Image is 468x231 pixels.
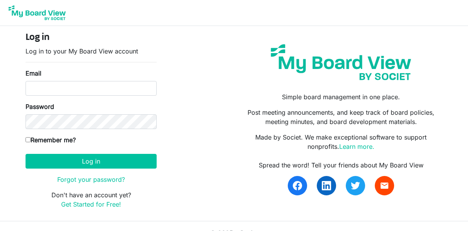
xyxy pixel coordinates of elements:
label: Password [26,102,54,111]
p: Don't have an account yet? [26,190,157,209]
img: my-board-view-societ.svg [265,38,417,86]
img: twitter.svg [351,181,360,190]
button: Log in [26,154,157,169]
p: Log in to your My Board View account [26,47,157,56]
h4: Log in [26,32,157,43]
label: Email [26,69,41,78]
p: Simple board management in one place. [240,92,442,102]
a: Learn more. [339,143,374,150]
span: email [380,181,389,190]
p: Made by Societ. We make exceptional software to support nonprofits. [240,133,442,151]
img: My Board View Logo [6,3,68,22]
div: Spread the word! Tell your friends about My Board View [240,160,442,170]
a: Forgot your password? [57,176,125,183]
a: email [375,176,394,195]
img: linkedin.svg [322,181,331,190]
p: Post meeting announcements, and keep track of board policies, meeting minutes, and board developm... [240,108,442,126]
input: Remember me? [26,137,31,142]
label: Remember me? [26,135,76,145]
a: Get Started for Free! [61,200,121,208]
img: facebook.svg [293,181,302,190]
